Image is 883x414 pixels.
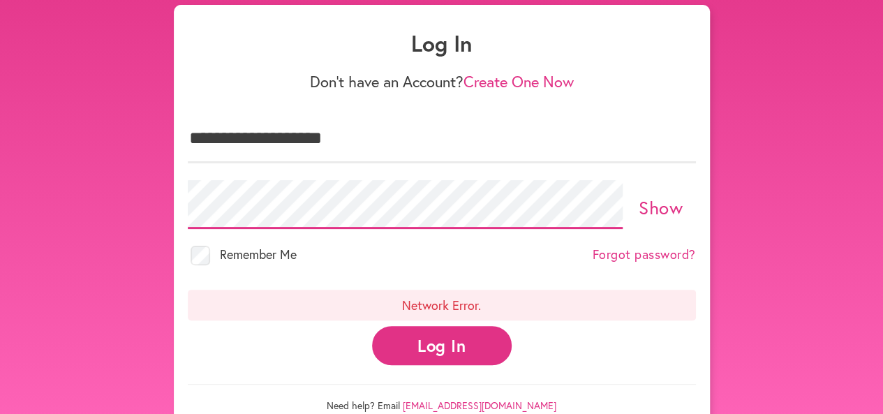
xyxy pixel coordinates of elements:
[593,247,696,263] a: Forgot password?
[188,290,696,320] p: Network Error.
[188,30,696,57] h1: Log In
[463,71,574,91] a: Create One Now
[639,195,683,219] a: Show
[188,384,696,412] p: Need help? Email
[403,399,556,412] a: [EMAIL_ADDRESS][DOMAIN_NAME]
[220,246,297,263] span: Remember Me
[372,326,512,364] button: Log In
[188,73,696,91] p: Don't have an Account?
